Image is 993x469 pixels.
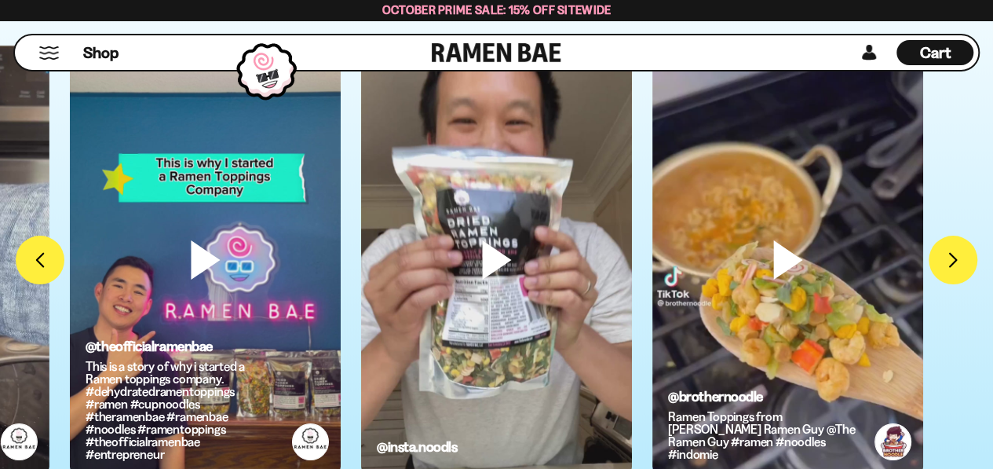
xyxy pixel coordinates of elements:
[377,440,457,454] h6: @insta.noodls
[38,46,60,60] button: Mobile Menu Trigger
[382,2,611,17] span: October Prime Sale: 15% off Sitewide
[929,236,977,284] button: Next
[920,43,951,62] span: Cart
[86,360,279,460] p: This is a story of why i started a Ramen toppings company. #dehydratedramentoppings #ramen #cupno...
[896,35,973,70] div: Cart
[83,42,119,64] span: Shop
[83,40,119,65] a: Shop
[86,339,279,354] h6: @theofficialramenbae
[668,390,861,404] h6: @brothernoodle
[16,236,64,284] button: Previous
[668,410,861,460] p: Ramen Toppings from [PERSON_NAME] Ramen Guy @The Ramen Guy #ramen #noodles #indomie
